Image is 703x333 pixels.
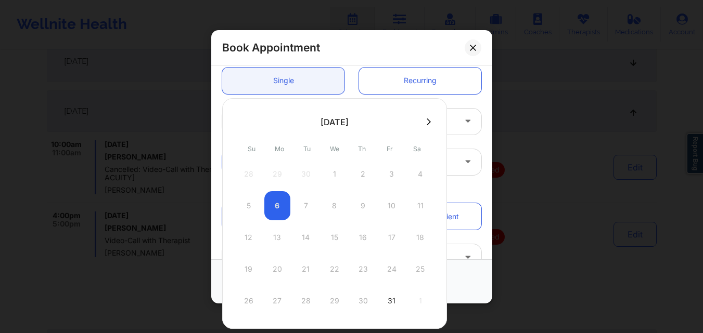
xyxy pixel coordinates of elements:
abbr: Wednesday [330,145,339,153]
div: [DATE] [321,117,349,127]
abbr: Tuesday [303,145,311,153]
abbr: Monday [275,145,284,153]
abbr: Saturday [413,145,421,153]
div: Video-Call with Therapist (60 minutes) [231,108,455,134]
a: Recurring [359,67,481,94]
abbr: Thursday [358,145,366,153]
a: Not Registered Patient [359,203,481,230]
a: Single [222,67,344,94]
abbr: Sunday [248,145,255,153]
div: Patient information: [215,185,489,196]
h2: Book Appointment [222,41,320,55]
abbr: Friday [387,145,393,153]
div: Fri Oct 31 2025 [379,286,405,315]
